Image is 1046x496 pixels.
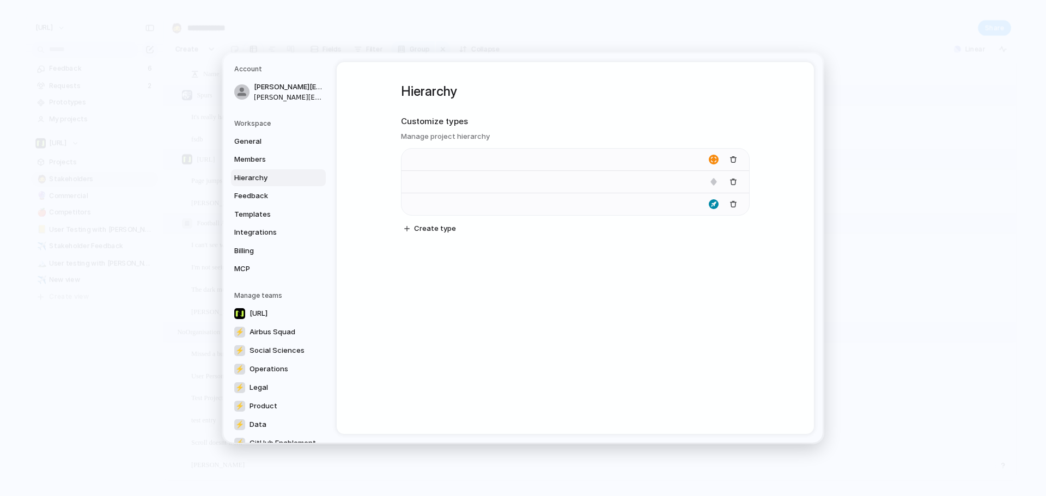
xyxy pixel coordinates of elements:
span: Templates [234,209,304,220]
h3: Manage project hierarchy [401,131,750,142]
div: ⚡ [234,438,245,449]
a: MCP [231,260,326,278]
span: Billing [234,246,304,256]
span: Data [250,419,266,430]
a: Hierarchy [231,169,326,187]
a: General [231,133,326,150]
div: ⚡ [234,327,245,338]
h2: Customize types [401,115,750,128]
a: Templates [231,206,326,223]
a: ⚡Operations [231,360,331,378]
a: ⚡Product [231,397,331,415]
span: [URL] [250,308,267,319]
span: Feedback [234,191,304,201]
a: [PERSON_NAME][EMAIL_ADDRESS][PERSON_NAME][PERSON_NAME][EMAIL_ADDRESS][PERSON_NAME] [231,78,326,106]
span: Hierarchy [234,173,304,183]
span: Product [250,401,277,412]
h5: Workspace [234,119,326,128]
span: Integrations [234,227,304,238]
a: Integrations [231,224,326,241]
h5: Manage teams [234,291,326,301]
a: [URL] [231,305,331,322]
a: Members [231,151,326,168]
div: ⚡ [234,382,245,393]
div: ⚡ [234,345,245,356]
span: [PERSON_NAME][EMAIL_ADDRESS][PERSON_NAME] [254,82,324,93]
a: ⚡GitHub Enablement Squad [231,434,331,452]
a: ⚡Data [231,416,331,433]
span: Airbus Squad [250,327,295,338]
a: ⚡Legal [231,379,331,396]
a: ⚡Airbus Squad [231,323,331,341]
span: Legal [250,382,268,393]
span: Social Sciences [250,345,305,356]
h5: Account [234,64,326,74]
a: Billing [231,242,326,260]
span: GitHub Enablement Squad [250,438,328,449]
h1: Hierarchy [401,82,750,101]
a: ⚡Social Sciences [231,342,331,359]
span: MCP [234,264,304,274]
div: ⚡ [234,401,245,412]
button: Create type [400,221,460,236]
span: Members [234,154,304,165]
span: [PERSON_NAME][EMAIL_ADDRESS][PERSON_NAME] [254,93,324,102]
div: ⚡ [234,364,245,375]
span: Create type [414,223,456,234]
a: Feedback [231,187,326,205]
div: ⚡ [234,419,245,430]
span: Operations [250,364,288,375]
span: General [234,136,304,147]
